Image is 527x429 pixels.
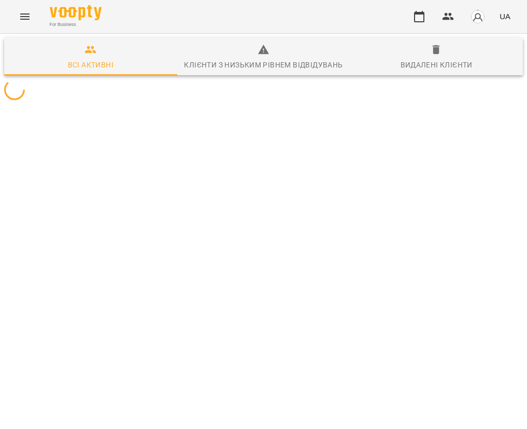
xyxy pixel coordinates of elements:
[471,9,485,24] img: avatar_s.png
[68,59,113,71] div: Всі активні
[184,59,343,71] div: Клієнти з низьким рівнем відвідувань
[50,5,102,20] img: Voopty Logo
[50,21,102,28] span: For Business
[401,59,473,71] div: Видалені клієнти
[12,4,37,29] button: Menu
[495,7,515,26] button: UA
[500,11,510,22] span: UA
